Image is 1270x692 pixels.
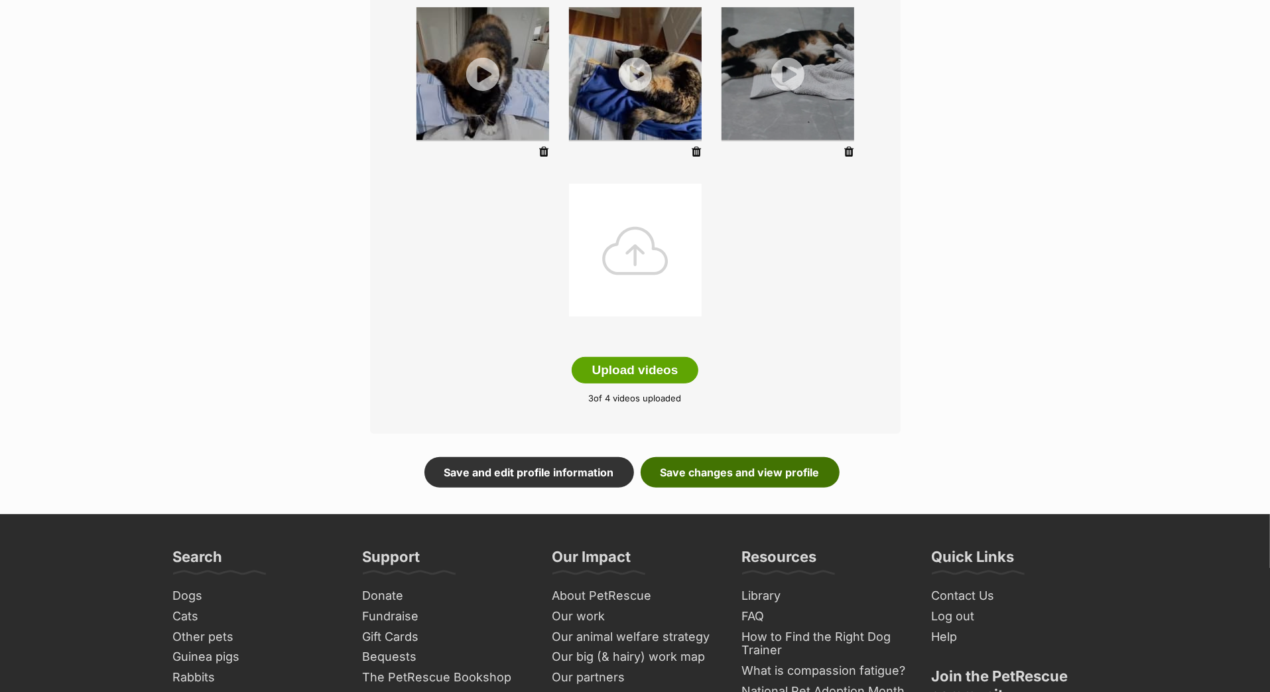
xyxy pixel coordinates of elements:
[424,457,634,488] a: Save and edit profile information
[926,627,1103,648] a: Help
[173,547,223,574] h3: Search
[168,647,344,667] a: Guinea pigs
[547,627,724,648] a: Our animal welfare strategy
[357,586,534,606] a: Donate
[547,667,724,688] a: Our partners
[641,457,840,488] a: Save changes and view profile
[168,667,344,688] a: Rabbits
[926,606,1103,627] a: Log out
[552,547,631,574] h3: Our Impact
[737,586,913,606] a: Library
[168,606,344,627] a: Cats
[926,586,1103,606] a: Contact Us
[589,393,594,403] span: 3
[569,7,702,140] img: hdmjf5bh9q5wey9t0r6c.jpg
[357,667,534,688] a: The PetRescue Bookshop
[390,392,881,405] p: of 4 videos uploaded
[742,547,817,574] h3: Resources
[357,627,534,648] a: Gift Cards
[168,586,344,606] a: Dogs
[737,606,913,627] a: FAQ
[357,647,534,667] a: Bequests
[416,7,549,140] img: ecgvymiyfx0i13twg3yg.jpg
[737,627,913,661] a: How to Find the Right Dog Trainer
[737,661,913,681] a: What is compassion fatigue?
[547,606,724,627] a: Our work
[168,627,344,648] a: Other pets
[363,547,420,574] h3: Support
[357,606,534,627] a: Fundraise
[722,7,854,140] img: listing photo
[572,357,699,383] button: Upload videos
[547,586,724,606] a: About PetRescue
[547,647,724,667] a: Our big (& hairy) work map
[932,547,1015,574] h3: Quick Links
